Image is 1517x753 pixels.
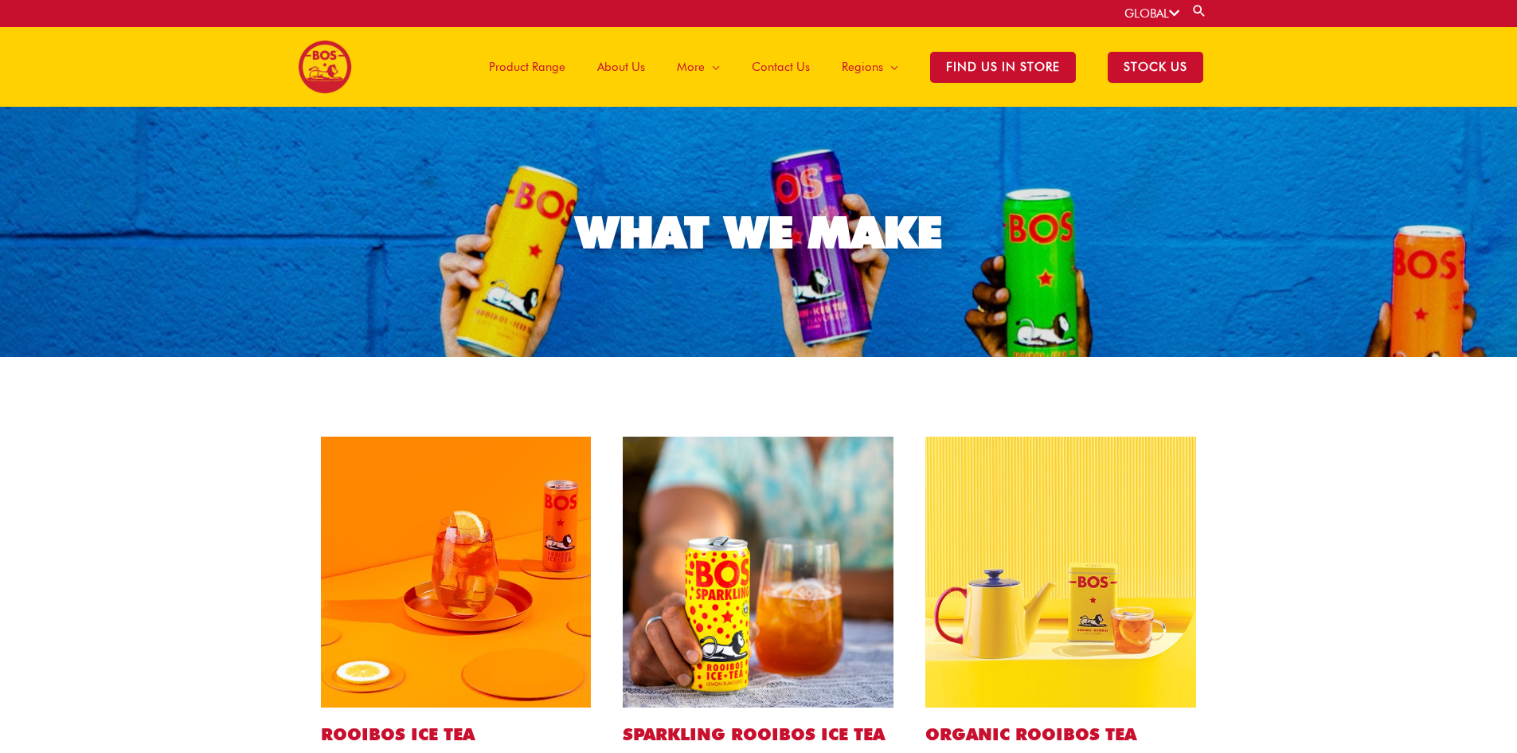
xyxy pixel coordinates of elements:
[1191,3,1207,18] a: Search button
[736,27,826,107] a: Contact Us
[623,437,893,708] img: sparkling lemon
[321,724,592,745] h2: ROOIBOS ICE TEA
[576,210,942,254] div: WHAT WE MAKE
[752,43,810,91] span: Contact Us
[298,40,352,94] img: BOS logo finals-200px
[677,43,705,91] span: More
[581,27,661,107] a: About Us
[925,724,1196,745] h2: ORGANIC ROOIBOS TEA
[623,724,893,745] h2: SPARKLING ROOIBOS ICE TEA
[321,437,592,708] img: peach
[461,27,1219,107] nav: Site Navigation
[1092,27,1219,107] a: STOCK US
[842,43,883,91] span: Regions
[826,27,914,107] a: Regions
[930,52,1076,83] span: Find Us in Store
[914,27,1092,107] a: Find Us in Store
[1124,6,1179,21] a: GLOBAL
[489,43,565,91] span: Product Range
[1108,52,1203,83] span: STOCK US
[597,43,645,91] span: About Us
[661,27,736,107] a: More
[473,27,581,107] a: Product Range
[925,437,1196,708] img: hot-tea-2-copy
